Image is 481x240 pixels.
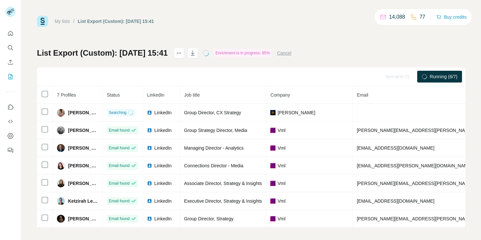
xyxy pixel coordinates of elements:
span: Vml [277,162,285,169]
span: Group Strategy Director, Media [184,128,247,133]
img: company-logo [270,145,276,151]
button: Feedback [5,144,16,156]
span: [PERSON_NAME] [68,145,98,151]
img: company-logo [270,216,276,221]
span: Company [270,92,290,98]
span: LinkedIn [154,180,171,187]
img: company-logo [270,198,276,204]
button: Quick start [5,28,16,39]
span: Executive Director, Strategy & Insights [184,198,262,204]
span: [PERSON_NAME] [68,162,99,169]
div: List Export (Custom): [DATE] 15:41 [78,18,154,25]
span: LinkedIn [154,198,171,204]
img: LinkedIn logo [147,128,152,133]
span: Status [107,92,120,98]
button: Buy credits [436,12,467,22]
img: LinkedIn logo [147,181,152,186]
p: 14,088 [389,13,405,21]
span: Vml [277,215,285,222]
span: Email found [109,127,129,133]
span: Managing Director - Analytics [184,145,243,151]
span: Searching [109,110,126,116]
div: Enrichment is in progress: 85% [214,49,272,57]
img: company-logo [270,110,276,115]
img: Avatar [57,162,65,170]
span: LinkedIn [154,127,171,134]
img: Avatar [57,197,65,205]
img: Avatar [57,144,65,152]
span: [PERSON_NAME] [68,215,98,222]
span: Connections Director - Media [184,163,243,168]
span: Vml [277,198,285,204]
button: Dashboard [5,130,16,142]
span: Email found [109,198,129,204]
span: [EMAIL_ADDRESS][DOMAIN_NAME] [357,198,434,204]
span: [EMAIL_ADDRESS][DOMAIN_NAME] [357,145,434,151]
span: [PERSON_NAME] [68,127,98,134]
span: Group Director, Strategy [184,216,233,221]
span: Email found [109,163,129,169]
span: Running (6/7) [430,73,457,80]
img: LinkedIn logo [147,198,152,204]
img: Avatar [57,179,65,187]
img: LinkedIn logo [147,145,152,151]
img: LinkedIn logo [147,163,152,168]
span: Group Director, CX Strategy [184,110,241,115]
span: Job title [184,92,200,98]
li: / [73,18,75,25]
span: LinkedIn [154,215,171,222]
span: [PERSON_NAME] [68,180,98,187]
h1: List Export (Custom): [DATE] 15:41 [37,48,168,58]
img: LinkedIn logo [147,216,152,221]
span: LinkedIn [154,162,171,169]
span: Ketzirah Lesser [68,198,98,204]
button: Search [5,42,16,54]
a: My lists [55,19,70,24]
button: Use Surfe on LinkedIn [5,101,16,113]
img: company-logo [270,163,276,168]
img: company-logo [270,181,276,186]
span: [PERSON_NAME] [68,109,98,116]
img: company-logo [270,128,276,133]
span: Vml [277,145,285,151]
span: [PERSON_NAME] [277,109,315,116]
span: Email found [109,145,129,151]
p: 77 [419,13,425,21]
span: LinkedIn [154,109,171,116]
img: Avatar [57,215,65,223]
button: Use Surfe API [5,116,16,127]
button: Enrich CSV [5,56,16,68]
span: Vml [277,127,285,134]
span: LinkedIn [154,145,171,151]
span: Email found [109,180,129,186]
button: Cancel [277,50,292,56]
span: 7 Profiles [57,92,76,98]
button: My lists [5,71,16,83]
img: Surfe Logo [37,16,48,27]
span: LinkedIn [147,92,164,98]
img: Avatar [57,109,65,117]
span: Email found [109,216,129,222]
img: LinkedIn logo [147,110,152,115]
span: Associate Director, Strategy & Insights [184,181,262,186]
button: actions [174,48,184,58]
span: [EMAIL_ADDRESS][PERSON_NAME][DOMAIN_NAME] [357,163,472,168]
span: Email [357,92,368,98]
img: Avatar [57,126,65,134]
span: Vml [277,180,285,187]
